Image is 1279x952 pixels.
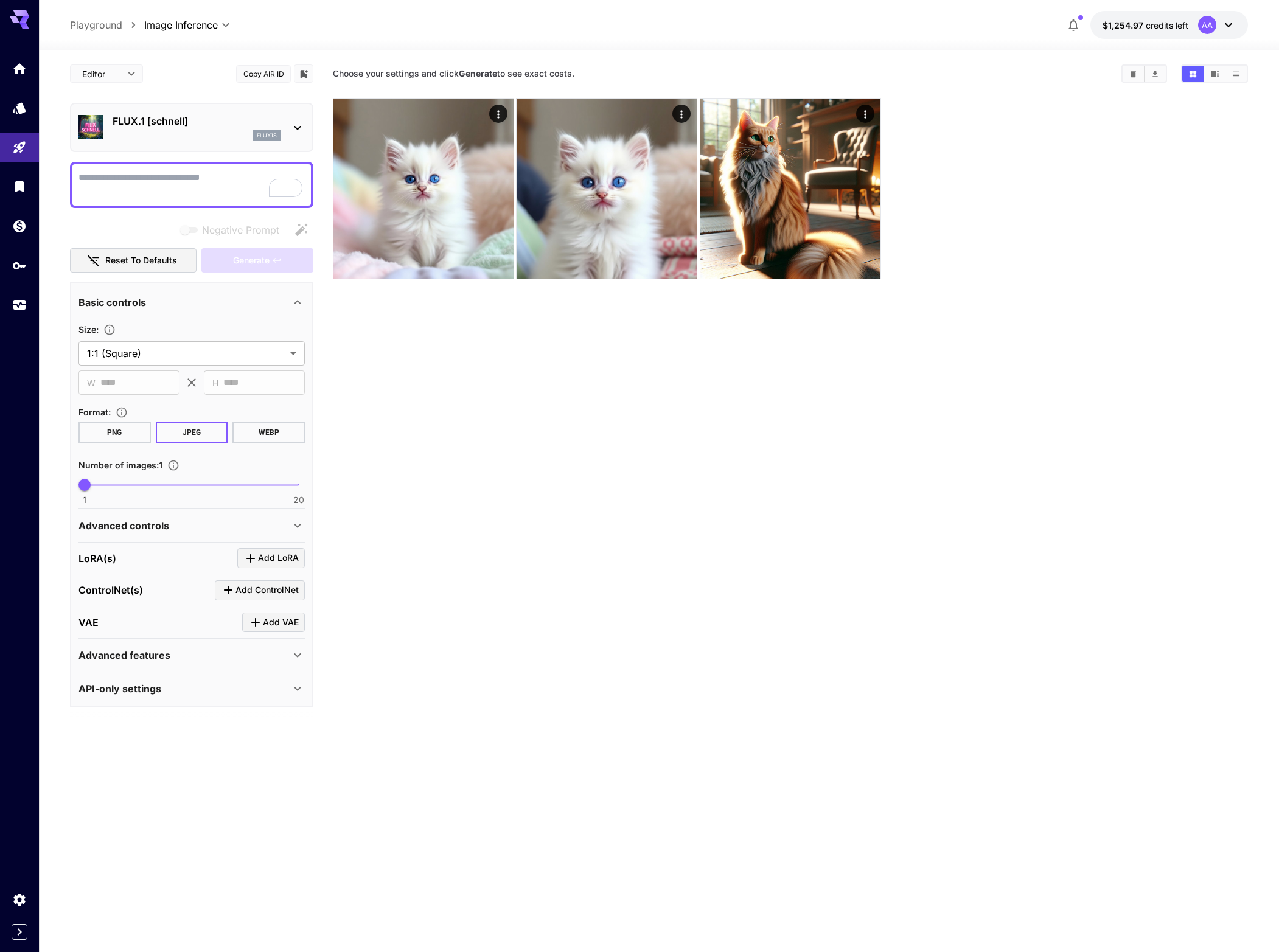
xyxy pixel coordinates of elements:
p: API-only settings [78,681,161,696]
span: credits left [1146,20,1188,30]
div: Wallet [12,218,27,234]
button: Copy AIR ID [236,65,291,83]
button: Show images in list view [1225,66,1247,82]
span: W [87,376,96,390]
button: JPEG [156,422,228,443]
div: Playground [12,140,27,155]
span: 20 [293,494,304,506]
div: Advanced controls [78,511,305,540]
div: Models [12,100,27,116]
div: Basic controls [78,288,305,317]
p: Advanced features [78,648,170,662]
span: Image Inference [144,18,218,32]
div: $1,254.97244 [1103,19,1188,32]
button: Show images in grid view [1182,66,1204,82]
button: Expand sidebar [12,924,27,940]
div: API Keys [12,258,27,273]
button: Show images in video view [1204,66,1225,82]
span: 1:1 (Square) [87,346,285,361]
p: Advanced controls [78,518,169,533]
img: Z [700,99,880,279]
div: Actions [856,105,874,123]
span: Add VAE [263,615,299,630]
span: $1,254.97 [1103,20,1146,30]
p: flux1s [257,131,277,140]
span: H [212,376,218,390]
p: VAE [78,615,99,630]
button: Add to library [298,66,309,81]
div: Advanced features [78,641,305,670]
button: Reset to defaults [70,248,197,273]
p: FLUX.1 [schnell] [113,114,281,128]
b: Generate [459,68,497,78]
span: Negative prompts are not compatible with the selected model. [178,222,289,237]
span: Add LoRA [258,551,299,566]
textarea: To enrich screen reader interactions, please activate Accessibility in Grammarly extension settings [78,170,305,200]
img: Z [517,99,697,279]
button: Clear Images [1123,66,1144,82]
span: Number of images : 1 [78,460,162,470]
div: Usage [12,297,27,313]
span: Size : [78,324,99,335]
span: Negative Prompt [202,223,279,237]
span: Choose your settings and click to see exact costs. [333,68,574,78]
button: WEBP [232,422,305,443]
button: Click to add VAE [242,613,305,633]
div: API-only settings [78,674,305,703]
div: Settings [12,892,27,907]
nav: breadcrumb [70,18,144,32]
button: $1,254.97244AA [1090,11,1248,39]
div: AA [1198,16,1216,34]
button: PNG [78,422,151,443]
span: 1 [83,494,86,506]
span: Editor [82,68,120,80]
button: Specify how many images to generate in a single request. Each image generation will be charged se... [162,459,184,471]
div: Clear ImagesDownload All [1121,64,1167,83]
p: ControlNet(s) [78,583,143,597]
div: Actions [489,105,507,123]
span: Format : [78,407,111,417]
button: Click to add ControlNet [215,580,305,600]
div: Library [12,179,27,194]
span: Add ControlNet [235,583,299,598]
button: Download All [1145,66,1166,82]
button: Adjust the dimensions of the generated image by specifying its width and height in pixels, or sel... [99,324,120,336]
div: FLUX.1 [schnell]flux1s [78,109,305,146]
div: Actions [673,105,691,123]
a: Playground [70,18,122,32]
p: Basic controls [78,295,146,310]
div: Home [12,61,27,76]
p: LoRA(s) [78,551,116,566]
button: Choose the file format for the output image. [111,406,133,419]
button: Click to add LoRA [237,548,305,568]
div: Show images in grid viewShow images in video viewShow images in list view [1181,64,1248,83]
img: Z [333,99,514,279]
